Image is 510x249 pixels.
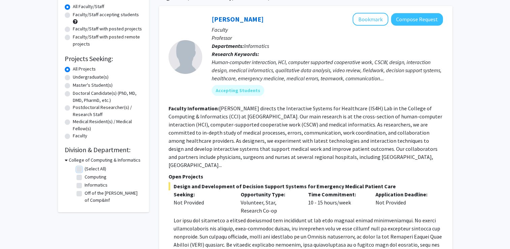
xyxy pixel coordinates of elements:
[212,15,264,23] a: [PERSON_NAME]
[212,51,259,57] b: Research Keywords:
[73,82,113,89] label: Master's Student(s)
[85,190,141,204] label: Off of the [PERSON_NAME] of Comp&Inf
[73,11,139,18] label: Faculty/Staff accepting students
[73,25,142,32] label: Faculty/Staff with posted projects
[169,172,443,181] p: Open Projects
[212,85,264,96] mat-chip: Accepting Students
[73,104,142,118] label: Postdoctoral Researcher(s) / Research Staff
[174,190,231,198] p: Seeking:
[5,219,29,244] iframe: Chat
[169,105,219,112] b: Faculty Information:
[308,190,365,198] p: Time Commitment:
[174,198,231,206] div: Not Provided
[73,118,142,132] label: Medical Resident(s) / Medical Fellow(s)
[212,58,443,82] div: Human-computer interaction, HCI, computer supported cooperative work, CSCW, design, interaction d...
[212,43,244,49] b: Departments:
[73,132,87,139] label: Faculty
[169,105,442,168] fg-read-more: [PERSON_NAME] directs the Interactive Systems for Healthcare (IS4H) Lab in the College of Computi...
[73,65,96,73] label: All Projects
[376,190,433,198] p: Application Deadline:
[65,55,142,63] h2: Projects Seeking:
[303,190,370,215] div: 10 - 15 hours/week
[212,34,443,42] p: Professor
[244,43,269,49] span: Informatics
[85,173,107,181] label: Computing
[169,182,443,190] span: Design and Development of Decision Support Systems for Emergency Medical Patient Care
[65,146,142,154] h2: Division & Department:
[73,33,142,48] label: Faculty/Staff with posted remote projects
[212,26,443,34] p: Faculty
[73,90,142,104] label: Doctoral Candidate(s) (PhD, MD, DMD, PharmD, etc.)
[236,190,303,215] div: Volunteer, Star, Research Co-op
[241,190,298,198] p: Opportunity Type:
[73,3,104,10] label: All Faculty/Staff
[353,13,388,26] button: Add Aleksandra Sarcevic to Bookmarks
[391,13,443,26] button: Compose Request to Aleksandra Sarcevic
[370,190,438,215] div: Not Provided
[73,74,109,81] label: Undergraduate(s)
[69,157,141,164] h3: College of Computing & Informatics
[85,182,108,189] label: Informatics
[85,165,106,172] label: (Select All)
